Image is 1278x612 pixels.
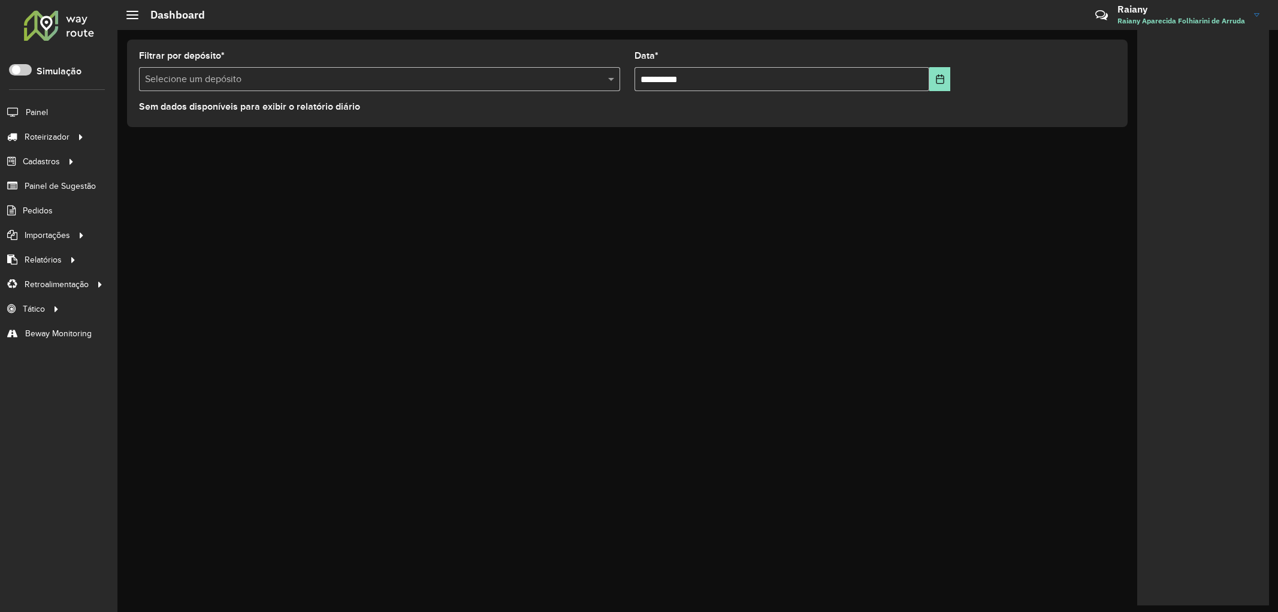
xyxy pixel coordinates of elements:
span: Relatórios [25,254,62,266]
span: Painel de Sugestão [25,180,96,192]
span: Pedidos [23,204,53,217]
span: Cadastros [23,155,60,168]
label: Filtrar por depósito [139,49,225,63]
span: Raiany Aparecida Folhiarini de Arruda [1117,16,1245,26]
span: Importações [25,229,70,242]
span: Roteirizador [25,131,70,143]
a: Contato Rápido [1089,2,1114,28]
span: Tático [23,303,45,315]
span: Painel [26,106,48,119]
span: Beway Monitoring [25,327,92,340]
label: Sem dados disponíveis para exibir o relatório diário [139,100,360,114]
h2: Dashboard [138,8,205,22]
label: Data [635,49,658,63]
h3: Raiany [1117,4,1245,15]
button: Choose Date [929,67,950,91]
label: Simulação [37,64,81,79]
span: Retroalimentação [25,278,89,291]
